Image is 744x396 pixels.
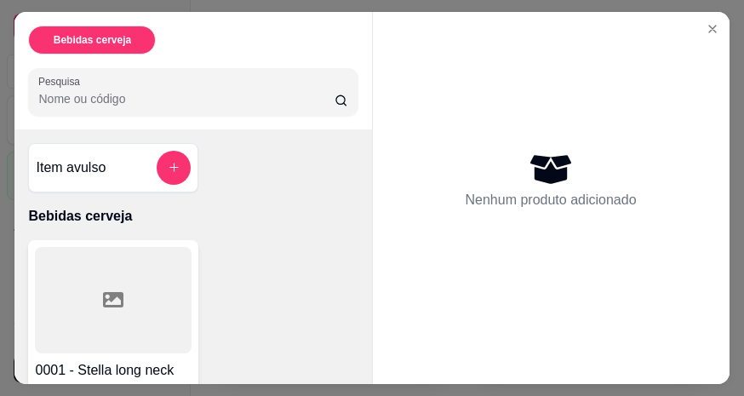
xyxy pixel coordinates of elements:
p: Nenhum produto adicionado [466,190,637,210]
button: Close [699,15,726,43]
label: Pesquisa [38,74,86,89]
button: add-separate-item [157,151,191,185]
p: Bebidas cerveja [54,33,131,47]
input: Pesquisa [38,90,335,107]
h4: Item avulso [36,158,106,178]
p: Bebidas cerveja [28,206,358,227]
